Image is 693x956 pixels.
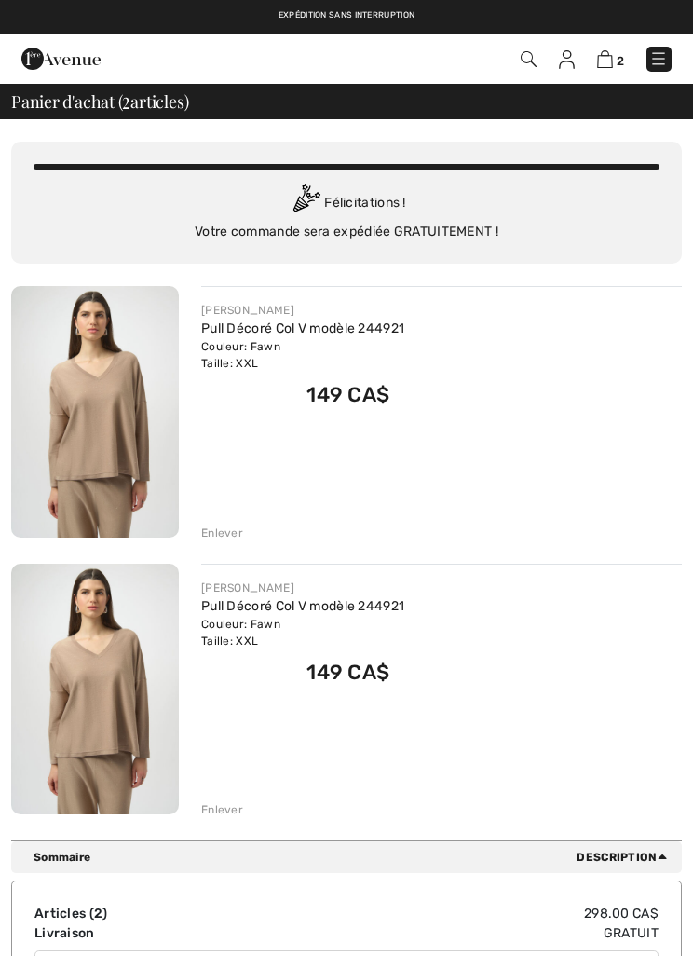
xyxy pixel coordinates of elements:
[559,50,575,69] img: Mes infos
[122,89,130,111] span: 2
[201,616,404,649] div: Couleur: Fawn Taille: XXL
[201,302,404,319] div: [PERSON_NAME]
[21,50,101,66] a: 1ère Avenue
[201,801,243,818] div: Enlever
[201,321,404,336] a: Pull Décoré Col V modèle 244921
[272,904,659,923] td: 298.00 CA$
[649,49,668,68] img: Menu
[21,40,101,77] img: 1ère Avenue
[201,598,404,614] a: Pull Décoré Col V modèle 244921
[34,849,674,866] div: Sommaire
[11,564,179,815] img: Pull Décoré Col V modèle 244921
[521,51,537,67] img: Recherche
[201,580,404,596] div: [PERSON_NAME]
[201,338,404,372] div: Couleur: Fawn Taille: XXL
[306,660,389,685] span: 149 CA$
[11,286,179,538] img: Pull Décoré Col V modèle 244921
[306,382,389,407] span: 149 CA$
[577,849,674,866] span: Description
[201,525,243,541] div: Enlever
[11,93,188,110] span: Panier d'achat ( articles)
[287,184,324,222] img: Congratulation2.svg
[94,906,102,922] span: 2
[34,184,659,241] div: Félicitations ! Votre commande sera expédiée GRATUITEMENT !
[597,50,613,68] img: Panier d'achat
[34,923,272,943] td: Livraison
[272,923,659,943] td: Gratuit
[34,904,272,923] td: Articles ( )
[597,49,624,69] a: 2
[617,54,624,68] span: 2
